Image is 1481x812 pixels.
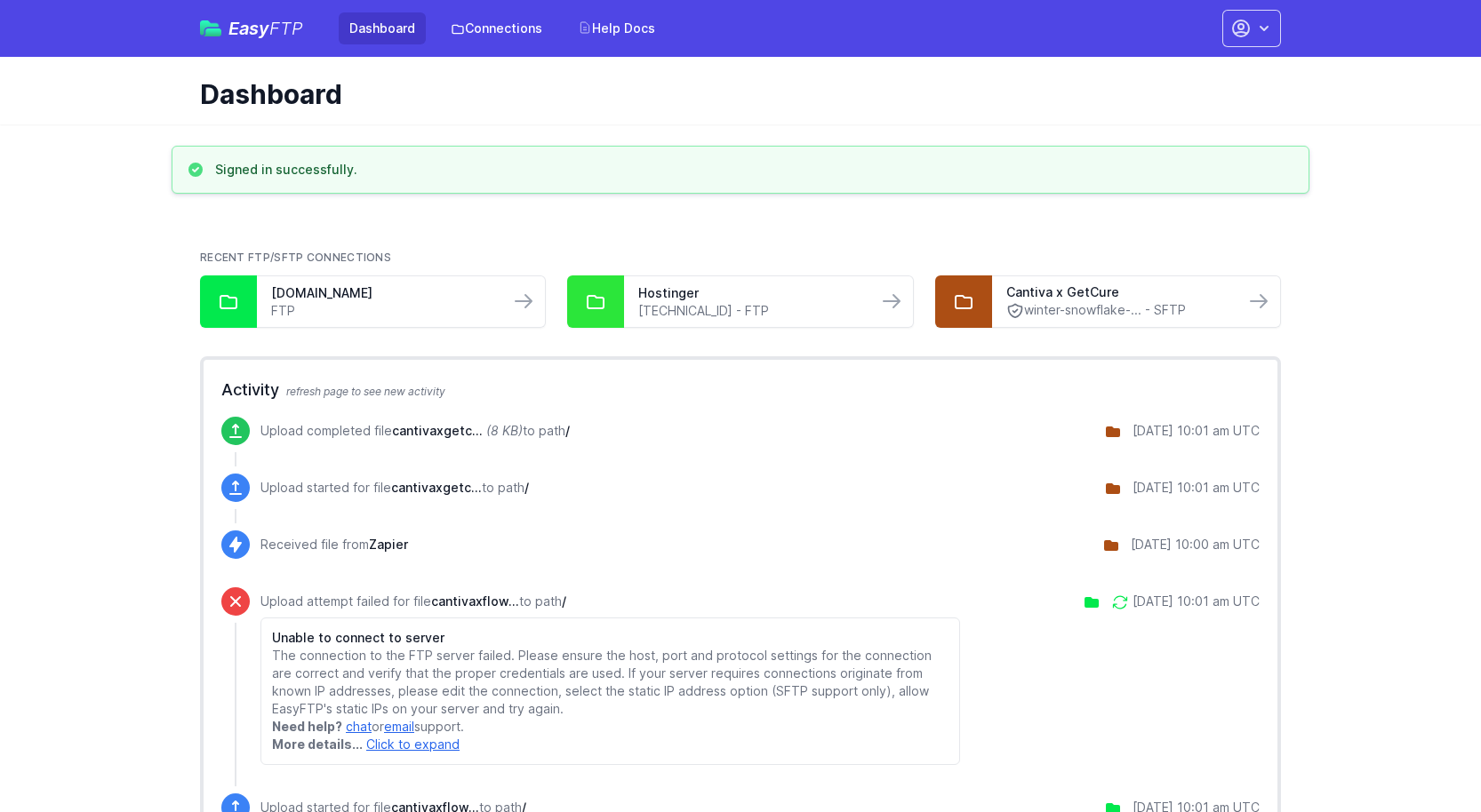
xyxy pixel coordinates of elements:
[286,385,445,398] span: refresh page to see new activity
[369,537,408,552] span: Zapier
[221,378,1260,402] h2: Activity
[260,593,960,610] p: Upload attempt failed for file to path
[260,536,408,553] p: Received file from
[384,719,414,734] a: email
[271,302,495,320] a: FTP
[486,423,523,438] i: (8 KB)
[638,302,862,320] a: [TECHNICAL_ID] - FTP
[272,629,949,647] h6: Unable to connect to server
[440,12,553,44] a: Connections
[260,479,529,497] p: Upload started for file to path
[346,719,372,734] a: chat
[271,284,495,302] a: [DOMAIN_NAME]
[200,20,303,37] a: EasyFTP
[1131,536,1260,553] div: [DATE] 10:00 am UTC
[565,423,570,438] span: /
[272,647,949,718] p: The connection to the FTP server failed. Please ensure the host, port and protocol settings for t...
[391,480,482,495] span: cantivaxgetcure.csv
[272,719,342,734] strong: Need help?
[215,161,357,179] h3: Signed in successfully.
[638,284,862,302] a: Hostinger
[524,480,529,495] span: /
[431,593,519,609] span: cantivaxflowzz.csv
[200,251,1281,265] h2: Recent FTP/SFTP Connections
[1006,283,1230,301] a: Cantiva x GetCure
[567,12,666,44] a: Help Docs
[339,12,426,44] a: Dashboard
[1133,593,1260,610] div: [DATE] 10:01 am UTC
[1133,422,1260,440] div: [DATE] 10:01 am UTC
[1006,301,1230,320] a: winter-snowflake-... - SFTP
[200,20,221,36] img: easyftp_logo.png
[1133,479,1260,497] div: [DATE] 10:01 am UTC
[269,18,303,39] span: FTP
[200,78,1267,110] h1: Dashboard
[260,422,570,440] p: Upload completed file to path
[272,736,363,752] strong: More details...
[228,20,303,37] span: Easy
[366,736,460,752] a: Click to expand
[562,593,566,609] span: /
[272,718,949,736] p: or support.
[392,423,483,438] span: cantivaxgetcure.csv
